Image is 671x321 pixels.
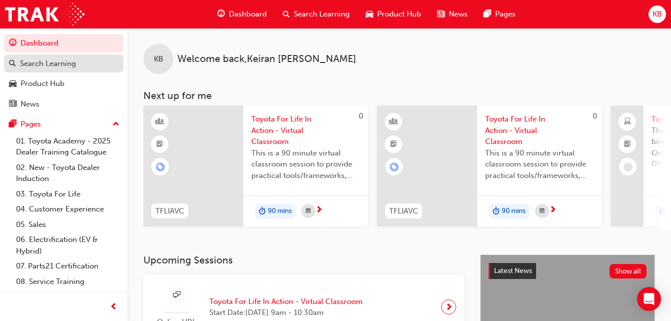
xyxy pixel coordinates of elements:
a: 0TFLIAVCToyota For Life In Action - Virtual ClassroomThis is a 90 minute virtual classroom sessio... [377,105,602,226]
a: 0TFLIAVCToyota For Life In Action - Virtual ClassroomThis is a 90 minute virtual classroom sessio... [143,105,368,226]
h3: Upcoming Sessions [143,254,464,266]
a: 05. Sales [12,217,123,232]
span: next-icon [315,206,323,215]
span: news-icon [437,8,445,20]
span: KB [653,8,662,20]
span: next-icon [445,300,453,314]
span: pages-icon [9,120,16,129]
div: News [20,98,39,110]
button: Show all [610,264,647,278]
span: learningResourceType_INSTRUCTOR_LED-icon [390,115,397,128]
span: Dashboard [229,8,267,20]
a: 02. New - Toyota Dealer Induction [12,160,123,186]
span: booktick-icon [156,138,163,151]
span: laptop-icon [624,115,631,128]
div: Open Intercom Messenger [637,287,661,311]
a: 04. Customer Experience [12,201,123,217]
span: guage-icon [217,8,225,20]
a: guage-iconDashboard [209,4,275,24]
span: pages-icon [484,8,491,20]
a: 01. Toyota Academy - 2025 Dealer Training Catalogue [12,133,123,160]
span: calendar-icon [540,205,545,217]
button: KB [649,5,666,23]
span: 90 mins [268,205,292,217]
a: search-iconSearch Learning [275,4,358,24]
a: 09. Technical Training [12,289,123,304]
span: learningRecordVerb_ENROLL-icon [156,162,165,171]
span: Start Date: [DATE] 9am - 10:30am [209,307,363,318]
button: Pages [4,115,123,133]
span: Product Hub [377,8,421,20]
span: Toyota For Life In Action - Virtual Classroom [485,113,594,147]
a: Dashboard [4,34,123,52]
span: next-icon [549,206,557,215]
span: learningRecordVerb_ENROLL-icon [390,162,399,171]
span: search-icon [9,59,16,68]
span: TFLIAVC [389,205,418,217]
span: guage-icon [9,39,16,48]
span: duration-icon [259,205,266,218]
a: news-iconNews [429,4,476,24]
span: Search Learning [294,8,350,20]
span: learningRecordVerb_NONE-icon [624,162,633,171]
span: Welcome back , Keiran [PERSON_NAME] [177,53,356,65]
span: car-icon [366,8,373,20]
span: 0 [359,111,363,120]
a: car-iconProduct Hub [358,4,429,24]
span: learningResourceType_INSTRUCTOR_LED-icon [156,115,163,128]
a: pages-iconPages [476,4,524,24]
span: up-icon [112,118,119,131]
a: Latest NewsShow all [489,263,647,279]
span: Pages [495,8,516,20]
span: prev-icon [110,301,117,313]
span: Latest News [494,266,532,275]
a: News [4,95,123,113]
img: Trak [5,3,84,25]
span: car-icon [9,79,16,88]
span: sessionType_ONLINE_URL-icon [173,289,180,301]
a: 03. Toyota For Life [12,186,123,202]
span: duration-icon [493,205,500,218]
span: Toyota For Life In Action - Virtual Classroom [209,296,363,307]
span: Toyota For Life In Action - Virtual Classroom [251,113,360,147]
span: duration-icon [659,205,666,218]
div: Pages [20,118,41,130]
span: search-icon [283,8,290,20]
button: DashboardSearch LearningProduct HubNews [4,32,123,115]
a: Search Learning [4,54,123,73]
span: booktick-icon [624,138,631,151]
span: calendar-icon [306,205,311,217]
span: 90 mins [502,205,526,217]
span: News [449,8,468,20]
a: 07. Parts21 Certification [12,258,123,274]
a: 06. Electrification (EV & Hybrid) [12,232,123,258]
span: TFLIAVC [155,205,184,217]
span: KB [154,53,163,65]
a: 08. Service Training [12,274,123,289]
span: This is a 90 minute virtual classroom session to provide practical tools/frameworks, behaviours a... [485,147,594,181]
span: 0 [593,111,597,120]
span: This is a 90 minute virtual classroom session to provide practical tools/frameworks, behaviours a... [251,147,360,181]
div: Search Learning [20,58,76,69]
span: news-icon [9,100,16,109]
span: booktick-icon [390,138,397,151]
div: Product Hub [20,78,64,89]
a: Product Hub [4,74,123,93]
h3: Next up for me [127,90,671,101]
